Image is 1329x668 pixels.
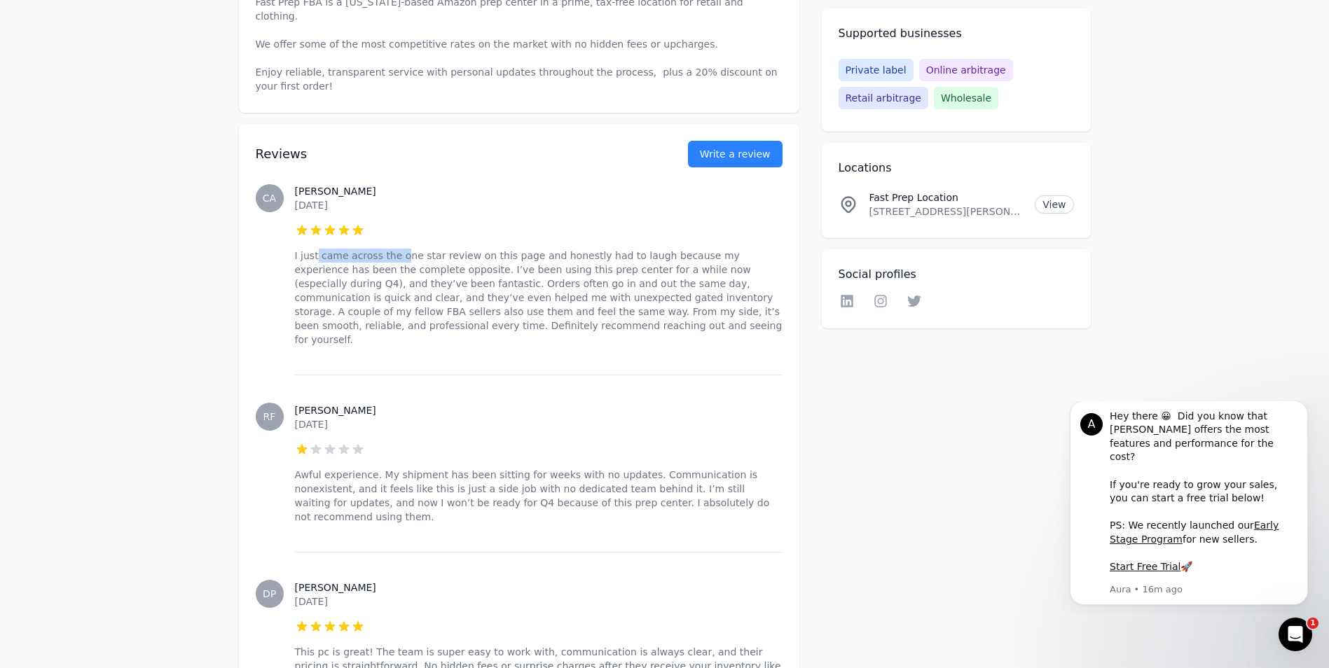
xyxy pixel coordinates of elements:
[295,468,783,524] p: Awful experience. My shipment has been sitting for weeks with no updates. Communication is nonexi...
[263,589,276,599] span: DP
[1307,618,1318,629] span: 1
[295,403,783,417] h3: [PERSON_NAME]
[132,160,144,171] b: 🚀
[869,190,1024,204] p: Fast Prep Location
[1035,195,1073,214] a: View
[61,8,249,180] div: Message content
[32,12,54,34] div: Profile image for Aura
[295,249,783,347] p: I just came across the one star review on this page and honestly had to laugh because my experien...
[1049,401,1329,613] iframe: Intercom notifications message
[61,8,249,173] div: Hey there 😀 Did you know that [PERSON_NAME] offers the most features and performance for the cost...
[688,141,783,167] button: Write a review
[839,59,914,81] span: Private label
[839,87,928,109] span: Retail arbitrage
[61,182,249,195] p: Message from Aura, sent 16m ago
[839,25,1074,42] h2: Supported businesses
[256,144,643,164] h2: Reviews
[295,596,328,607] time: [DATE]
[839,266,1074,283] h2: Social profiles
[934,87,998,109] span: Wholesale
[295,580,783,594] h3: [PERSON_NAME]
[263,193,276,203] span: CA
[263,412,276,422] span: RF
[869,204,1024,218] p: [STREET_ADDRESS][PERSON_NAME]
[839,160,1074,176] h2: Locations
[295,184,783,198] h3: [PERSON_NAME]
[295,419,328,430] time: [DATE]
[295,200,328,211] time: [DATE]
[919,59,1013,81] span: Online arbitrage
[61,160,132,171] a: Start Free Trial
[1279,618,1312,651] iframe: Intercom live chat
